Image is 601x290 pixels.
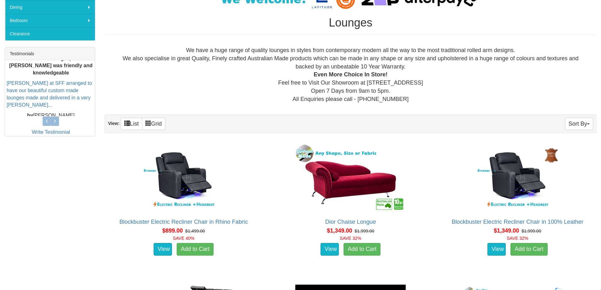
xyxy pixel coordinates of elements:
[355,228,374,234] del: $1,999.00
[32,129,70,135] a: Write Testimonial
[9,56,92,75] b: We love the lounges, and [PERSON_NAME] was friendly and knowledgeable
[162,228,183,234] span: $899.00
[185,228,205,234] del: $1,499.00
[5,1,95,14] a: Dining
[314,71,387,78] b: Even More Choice In Store!
[108,121,119,126] strong: View:
[5,47,95,60] div: Testimonials
[105,16,596,29] h1: Lounges
[154,243,172,256] a: View
[452,219,584,225] a: Blockbuster Electric Recliner Chair in 100% Leather
[177,243,214,256] a: Add to Cart
[521,228,541,234] del: $1,999.00
[565,118,593,130] button: Sort By
[5,27,95,40] a: Clearance
[510,243,547,256] a: Add to Cart
[461,143,574,212] img: Blockbuster Electric Recliner Chair in 100% Leather
[27,112,33,118] b: by
[294,143,407,212] img: Dior Chaise Longue
[327,228,352,234] span: $1,349.00
[110,46,591,103] div: We have a huge range of quality lounges in styles from contemporary modern all the way to the mos...
[7,80,92,108] a: [PERSON_NAME] at SFF arranged to have our beautiful custom made lounges made and delivered in a v...
[119,219,248,225] a: Blockbuster Electric Recliner Chair in Rhino Fabric
[7,112,95,119] p: [PERSON_NAME]
[494,228,519,234] span: $1,349.00
[173,236,194,241] font: SAVE 40%
[142,118,165,130] a: Grid
[325,219,376,225] a: Dior Chaise Longue
[121,118,142,130] a: List
[5,14,95,27] a: Bedroom
[344,243,380,256] a: Add to Cart
[507,236,528,241] font: SAVE 32%
[487,243,506,256] a: View
[127,143,240,212] img: Blockbuster Electric Recliner Chair in Rhino Fabric
[340,236,361,241] font: SAVE 32%
[321,243,339,256] a: View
